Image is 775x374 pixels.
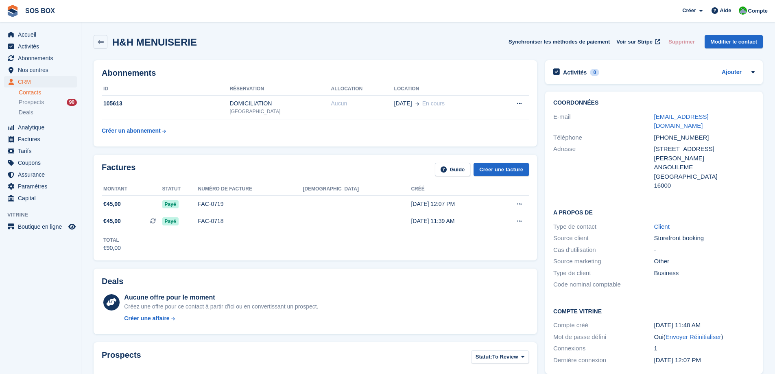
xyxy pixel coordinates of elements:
h2: Compte vitrine [553,307,755,315]
th: Statut [162,183,198,196]
a: Deals [19,108,77,117]
div: Connexions [553,344,654,353]
div: [GEOGRAPHIC_DATA] [654,172,755,182]
a: Prospects 90 [19,98,77,107]
span: Payé [162,217,179,225]
span: Voir sur Stripe [616,38,653,46]
a: menu [4,29,77,40]
a: menu [4,133,77,145]
span: Nos centres [18,64,67,76]
a: Ajouter [722,68,742,77]
div: Oui [654,332,755,342]
div: Source client [553,234,654,243]
a: menu [4,76,77,87]
img: Fabrice [739,7,747,15]
a: Créer une facture [474,163,529,176]
div: Aucun [331,99,394,108]
div: Code nominal comptable [553,280,654,289]
div: Créez une offre pour ce contact à partir d'ici ou en convertissant un prospect. [124,302,318,311]
button: Synchroniser les méthodes de paiement [509,35,610,48]
h2: Factures [102,163,135,176]
span: En cours [422,100,445,107]
div: Mot de passe défini [553,332,654,342]
a: Boutique d'aperçu [67,222,77,232]
span: CRM [18,76,67,87]
a: SOS BOX [22,4,58,17]
a: Créer un abonnement [102,123,166,138]
h2: H&H MENUISERIE [112,37,197,48]
a: menu [4,122,77,133]
a: menu [4,64,77,76]
span: €45,00 [103,217,121,225]
h2: Coordonnées [553,100,755,106]
h2: Abonnements [102,68,529,78]
h2: Deals [102,277,123,286]
span: Accueil [18,29,67,40]
time: 2025-09-02 10:07:52 UTC [654,357,701,363]
h2: A propos de [553,208,755,216]
span: Vitrine [7,211,81,219]
span: Prospects [19,98,44,106]
div: [DATE] 11:48 AM [654,321,755,330]
span: Deals [19,109,33,116]
div: Business [654,269,755,278]
span: Tarifs [18,145,67,157]
span: Aide [720,7,731,15]
div: [DATE] 11:39 AM [411,217,496,225]
span: €45,00 [103,200,121,208]
a: menu [4,145,77,157]
div: Cas d'utilisation [553,245,654,255]
th: Numéro de facture [198,183,303,196]
h2: Prospects [102,350,141,365]
button: Supprimer [665,35,698,48]
a: Envoyer Réinitialiser [666,333,721,340]
a: Créer une affaire [124,314,318,323]
th: Allocation [331,83,394,96]
span: Compte [748,7,768,15]
div: FAC-0718 [198,217,303,225]
div: €90,00 [103,244,121,252]
div: ANGOULEME [654,163,755,172]
a: menu [4,52,77,64]
img: stora-icon-8386f47178a22dfd0bd8f6a31ec36ba5ce8667c1dd55bd0f319d3a0aa187defe.svg [7,5,19,17]
div: DOMICILIATION [229,99,331,108]
div: 0 [590,69,599,76]
a: Modifier le contact [705,35,763,48]
span: Paramètres [18,181,67,192]
span: Activités [18,41,67,52]
div: Créer un abonnement [102,127,161,135]
th: ID [102,83,229,96]
span: To Review [492,353,518,361]
th: Réservation [229,83,331,96]
span: Créer [682,7,696,15]
a: Contacts [19,89,77,96]
div: [STREET_ADDRESS][PERSON_NAME] [654,144,755,163]
a: menu [4,181,77,192]
div: Compte créé [553,321,654,330]
th: Montant [102,183,162,196]
h2: Activités [563,69,587,76]
a: menu [4,192,77,204]
th: Créé [411,183,496,196]
div: 1 [654,344,755,353]
div: Other [654,257,755,266]
span: Capital [18,192,67,204]
span: Abonnements [18,52,67,64]
span: [DATE] [394,99,412,108]
a: Guide [435,163,471,176]
div: [PHONE_NUMBER] [654,133,755,142]
div: Source marketing [553,257,654,266]
div: Téléphone [553,133,654,142]
th: Location [394,83,495,96]
div: Adresse [553,144,654,190]
span: Payé [162,200,179,208]
span: Assurance [18,169,67,180]
div: Type de contact [553,222,654,232]
div: FAC-0719 [198,200,303,208]
span: Analytique [18,122,67,133]
div: Type de client [553,269,654,278]
a: Client [654,223,670,230]
div: [GEOGRAPHIC_DATA] [229,108,331,115]
div: Storefront booking [654,234,755,243]
button: Statut: To Review [471,350,529,364]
